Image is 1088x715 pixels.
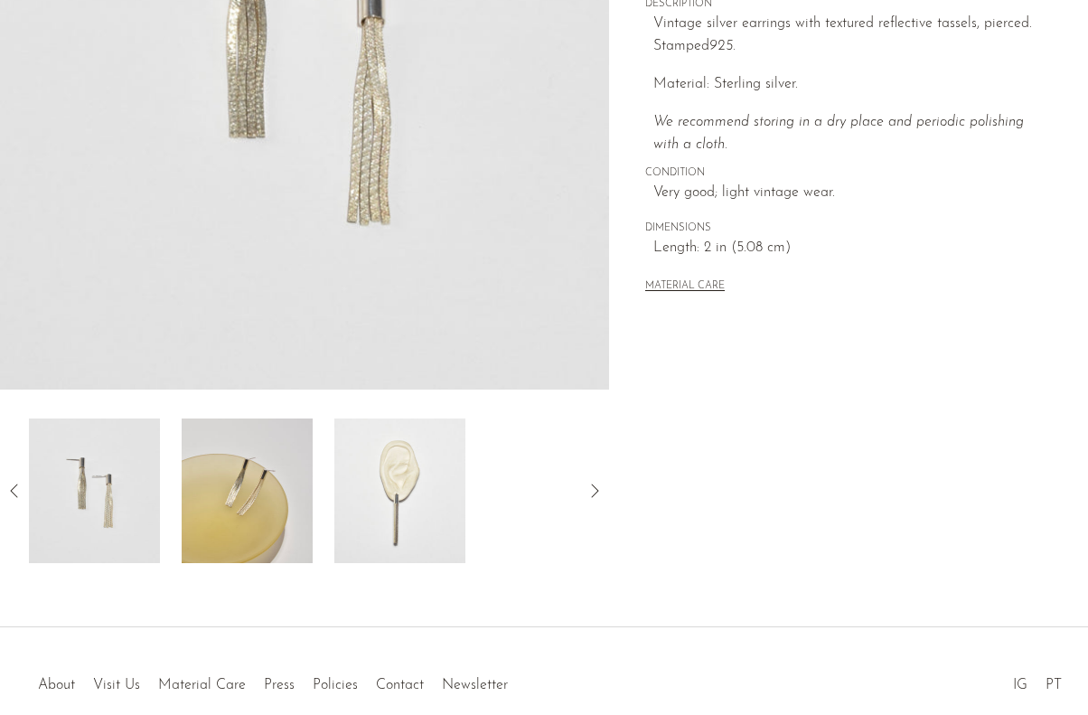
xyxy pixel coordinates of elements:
[29,419,160,563] img: Shiny Tassel Earrings
[93,678,140,692] a: Visit Us
[709,39,736,53] em: 925.
[645,280,725,294] button: MATERIAL CARE
[653,73,1052,97] p: Material: Sterling silver.
[182,419,313,563] img: Shiny Tassel Earrings
[264,678,295,692] a: Press
[38,678,75,692] a: About
[645,221,1052,237] span: DIMENSIONS
[653,237,1052,260] span: Length: 2 in (5.08 cm)
[653,115,1024,153] i: We recommend storing in a dry place and periodic polishing with a cloth.
[376,678,424,692] a: Contact
[313,678,358,692] a: Policies
[1046,678,1062,692] a: PT
[1004,663,1071,698] ul: Social Medias
[645,165,1052,182] span: CONDITION
[653,182,1052,205] span: Very good; light vintage wear.
[1013,678,1027,692] a: IG
[334,419,465,563] img: Shiny Tassel Earrings
[653,13,1052,59] p: Vintage silver earrings with textured reflective tassels, pierced. Stamped
[158,678,246,692] a: Material Care
[29,663,517,698] ul: Quick links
